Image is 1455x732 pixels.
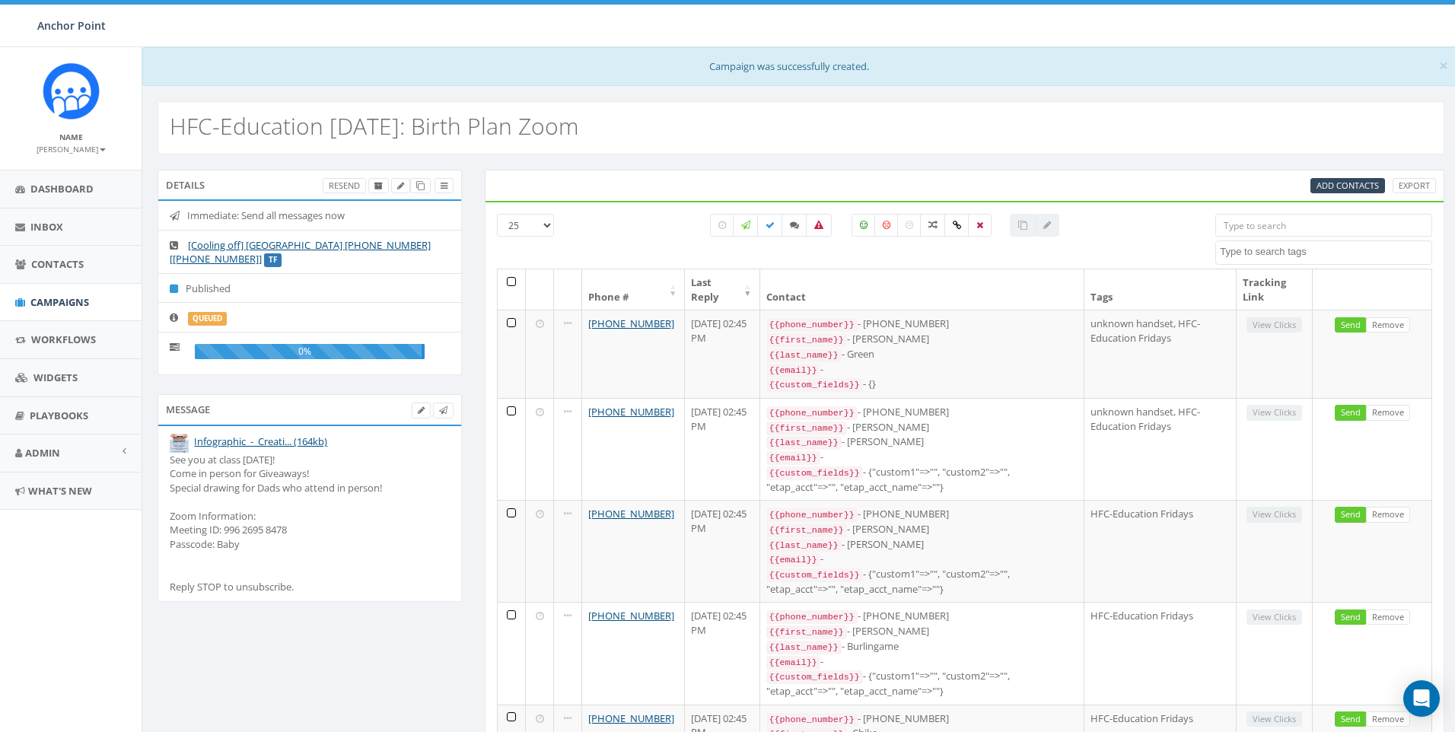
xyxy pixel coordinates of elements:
div: - {"custom1"=>"", "custom2"=>"", "etap_acct"=>"", "etap_acct_name"=>""} [766,567,1078,596]
code: {{phone_number}} [766,318,858,332]
span: Admin [25,446,60,460]
button: Close [1439,58,1448,74]
a: Resend [323,178,366,194]
a: Infographic_-_Creati... (164kb) [194,434,327,448]
input: Type to search [1215,214,1432,237]
a: Send [1335,317,1367,333]
code: {{first_name}} [766,625,847,639]
a: Remove [1366,711,1410,727]
a: Remove [1366,609,1410,625]
a: [PHONE_NUMBER] [588,507,674,520]
span: Add Contacts [1317,180,1379,191]
th: Last Reply: activate to sort column ascending [685,269,759,310]
td: [DATE] 02:45 PM [685,310,759,398]
a: Export [1393,178,1436,194]
img: Rally_platform_Icon_1.png [43,62,100,119]
code: {{last_name}} [766,436,842,450]
td: unknown handset, HFC-Education Fridays [1084,310,1237,398]
th: Tags [1084,269,1237,310]
div: - {} [766,377,1078,392]
span: Inbox [30,220,63,234]
code: {{phone_number}} [766,610,858,624]
div: - [PHONE_NUMBER] [766,609,1078,624]
span: Send Test Message [439,404,447,415]
div: - [PERSON_NAME] [766,332,1078,347]
span: × [1439,55,1448,76]
td: [DATE] 02:45 PM [685,398,759,500]
label: queued [188,312,227,326]
label: Removed [968,214,992,237]
span: Workflows [31,333,96,346]
div: 0% [195,344,425,359]
div: - [PHONE_NUMBER] [766,405,1078,420]
td: HFC-Education Fridays [1084,602,1237,704]
span: Playbooks [30,409,88,422]
div: - [766,654,1078,670]
span: What's New [28,484,92,498]
a: [PHONE_NUMBER] [588,711,674,725]
label: TF [264,253,282,267]
div: - [766,450,1078,465]
a: Send [1335,405,1367,421]
a: [Cooling off] [GEOGRAPHIC_DATA] [PHONE_NUMBER] [[PHONE_NUMBER]] [170,238,431,266]
li: Published [158,273,461,304]
label: Positive [852,214,876,237]
a: Send [1335,507,1367,523]
div: - Green [766,347,1078,362]
code: {{last_name}} [766,539,842,552]
span: Widgets [33,371,78,384]
span: Edit Campaign Body [418,404,425,415]
code: {{phone_number}} [766,508,858,522]
code: {{custom_fields}} [766,568,863,582]
label: Pending [710,214,734,237]
div: - [PHONE_NUMBER] [766,317,1078,332]
code: {{custom_fields}} [766,670,863,684]
h2: HFC-Education [DATE]: Birth Plan Zoom [170,113,579,138]
div: - [766,362,1078,377]
a: Remove [1366,507,1410,523]
code: {{first_name}} [766,422,847,435]
div: - [PERSON_NAME] [766,537,1078,552]
span: Campaigns [30,295,89,309]
td: HFC-Education Fridays [1084,500,1237,602]
code: {{email}} [766,451,820,465]
code: {{email}} [766,553,820,567]
div: - [PERSON_NAME] [766,624,1078,639]
i: Published [170,284,186,294]
div: - {"custom1"=>"", "custom2"=>"", "etap_acct"=>"", "etap_acct_name"=>""} [766,465,1078,494]
div: - [PERSON_NAME] [766,420,1078,435]
label: Neutral [897,214,922,237]
div: Open Intercom Messenger [1403,680,1440,717]
div: - [PERSON_NAME] [766,434,1078,450]
label: Sending [733,214,759,237]
i: Immediate: Send all messages now [170,211,187,221]
label: Delivered [757,214,783,237]
td: unknown handset, HFC-Education Fridays [1084,398,1237,500]
span: Dashboard [30,182,94,196]
textarea: Search [1220,245,1431,259]
span: CSV files only [1317,180,1379,191]
label: Bounced [806,214,832,237]
div: - {"custom1"=>"", "custom2"=>"", "etap_acct"=>"", "etap_acct_name"=>""} [766,669,1078,698]
div: Details [158,170,462,200]
label: Mixed [920,214,946,237]
span: Archive Campaign [374,180,383,191]
div: See you at class [DATE]! Come in person for Giveaways! Special drawing for Dads who attend in per... [170,453,450,594]
a: [PHONE_NUMBER] [588,317,674,330]
span: Edit Campaign Title [397,180,404,191]
code: {{last_name}} [766,641,842,654]
code: {{custom_fields}} [766,466,863,480]
span: Anchor Point [37,18,106,33]
div: - [PERSON_NAME] [766,522,1078,537]
label: Negative [874,214,899,237]
div: - [PHONE_NUMBER] [766,507,1078,522]
td: [DATE] 02:45 PM [685,602,759,704]
a: Remove [1366,317,1410,333]
span: Contacts [31,257,84,271]
label: Link Clicked [944,214,969,237]
code: {{phone_number}} [766,713,858,727]
div: - [766,552,1078,567]
small: Name [59,132,83,142]
code: {{custom_fields}} [766,378,863,392]
code: {{email}} [766,364,820,377]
